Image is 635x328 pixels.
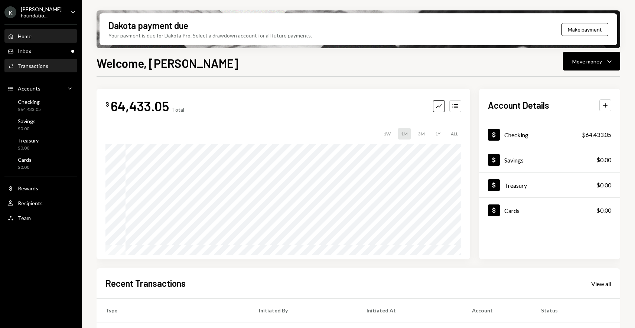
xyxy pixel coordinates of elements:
[108,32,312,39] div: Your payment is due for Dakota Pro. Select a drawdown account for all future payments.
[4,59,77,72] a: Transactions
[108,19,188,32] div: Dakota payment due
[4,44,77,58] a: Inbox
[479,147,620,172] a: Savings$0.00
[4,135,77,153] a: Treasury$0.00
[18,106,41,113] div: $64,433.05
[4,29,77,43] a: Home
[596,206,611,215] div: $0.00
[4,116,77,134] a: Savings$0.00
[18,185,38,191] div: Rewards
[596,181,611,190] div: $0.00
[4,181,77,195] a: Rewards
[172,106,184,113] div: Total
[479,198,620,223] a: Cards$0.00
[415,128,428,140] div: 3M
[504,182,527,189] div: Treasury
[105,277,186,289] h2: Recent Transactions
[18,137,39,144] div: Treasury
[381,128,394,140] div: 1W
[4,6,16,18] div: K
[463,299,532,322] th: Account
[4,196,77,210] a: Recipients
[97,299,250,322] th: Type
[479,173,620,197] a: Treasury$0.00
[591,279,611,288] a: View all
[504,207,520,214] div: Cards
[18,215,31,221] div: Team
[18,200,43,206] div: Recipients
[18,164,32,171] div: $0.00
[21,6,65,19] div: [PERSON_NAME] Foundatio...
[596,155,611,164] div: $0.00
[4,96,77,114] a: Checking$64,433.05
[111,98,169,114] div: 64,433.05
[18,33,32,39] div: Home
[504,157,524,164] div: Savings
[488,99,549,111] h2: Account Details
[4,82,77,95] a: Accounts
[532,299,620,322] th: Status
[432,128,443,140] div: 1Y
[105,101,109,108] div: $
[18,145,39,151] div: $0.00
[18,157,32,163] div: Cards
[572,58,602,65] div: Move money
[18,118,36,124] div: Savings
[398,128,411,140] div: 1M
[448,128,461,140] div: ALL
[250,299,358,322] th: Initiated By
[561,23,608,36] button: Make payment
[504,131,528,138] div: Checking
[18,48,31,54] div: Inbox
[18,85,40,92] div: Accounts
[479,122,620,147] a: Checking$64,433.05
[4,154,77,172] a: Cards$0.00
[18,126,36,132] div: $0.00
[18,99,41,105] div: Checking
[582,130,611,139] div: $64,433.05
[4,211,77,224] a: Team
[97,56,238,70] h1: Welcome, [PERSON_NAME]
[18,63,48,69] div: Transactions
[358,299,463,322] th: Initiated At
[563,52,620,70] button: Move money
